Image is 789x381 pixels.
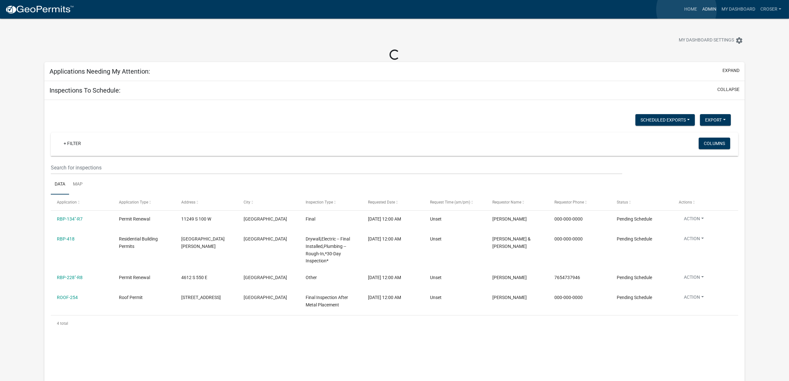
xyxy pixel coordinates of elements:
input: Search for inspections [51,161,622,174]
span: 08/28/2025, 12:00 AM [368,236,401,241]
h5: Applications Needing My Attention: [49,68,150,75]
span: Peru [244,295,287,300]
button: Action [679,215,709,225]
span: Kenny Burton [492,295,527,300]
button: My Dashboard Settingssettings [674,34,748,47]
datatable-header-cell: Request Time (am/pm) [424,195,486,210]
button: Columns [699,138,730,149]
button: expand [722,67,740,74]
span: 4612 S 550 E [181,275,207,280]
span: 11249 S 100 W [181,216,211,222]
span: City [244,200,250,204]
div: 4 total [51,315,739,331]
span: Peru [244,275,287,280]
a: Admin [700,3,719,15]
datatable-header-cell: Requested Date [362,195,424,210]
span: Permit Renewal [119,216,150,222]
span: 10/14/2025, 12:00 AM [368,295,401,300]
span: Ethan Gahs [492,275,527,280]
button: Action [679,294,709,303]
span: Unset [430,216,442,222]
span: Requestor Phone [554,200,584,204]
span: 7654737946 [554,275,580,280]
datatable-header-cell: Address [175,195,238,210]
a: Map [69,174,86,195]
span: Pending Schedule [617,216,652,222]
datatable-header-cell: Requestor Phone [548,195,611,210]
span: Pending Schedule [617,236,652,241]
span: Final Inspection After Metal Placement [306,295,348,307]
a: My Dashboard [719,3,758,15]
span: 000-000-0000 [554,216,583,222]
span: Unset [430,295,442,300]
a: RBP-418 [57,236,75,241]
span: PERU [244,236,287,241]
span: Application [57,200,77,204]
span: Drywall,Electric -- Final Installed,Plumbing -- Rough-In,*30-Day Inspection* [306,236,350,263]
datatable-header-cell: Application Type [113,195,175,210]
a: croser [758,3,784,15]
button: collapse [717,86,740,93]
span: Actions [679,200,692,204]
datatable-header-cell: Application [51,195,113,210]
span: Unset [430,275,442,280]
a: Data [51,174,69,195]
span: Status [617,200,628,204]
button: Scheduled Exports [635,114,695,126]
a: RBP-134"-R7 [57,216,83,222]
span: Requested Date [368,200,395,204]
span: Request Time (am/pm) [430,200,470,204]
i: settings [735,37,743,44]
datatable-header-cell: Status [611,195,673,210]
a: RBP-228"-R8 [57,275,83,280]
span: Pending Schedule [617,275,652,280]
span: 06/17/2025, 12:00 AM [368,216,401,222]
span: N GLEN COVE Dr [181,236,225,249]
span: Unset [430,236,442,241]
span: Bunker Hill [244,216,287,222]
span: Pending Schedule [617,295,652,300]
h5: Inspections To Schedule: [49,86,121,94]
span: Inspection Type [306,200,333,204]
span: My Dashboard Settings [679,37,734,44]
a: Home [682,3,700,15]
span: 09/15/2025, 12:00 AM [368,275,401,280]
datatable-header-cell: Inspection Type [300,195,362,210]
datatable-header-cell: Actions [673,195,735,210]
span: Permit Renewal [119,275,150,280]
a: + Filter [58,138,86,149]
a: ROOF-254 [57,295,78,300]
span: Matt & Nancy Miller [492,236,531,249]
span: Final [306,216,315,222]
button: Action [679,235,709,245]
datatable-header-cell: City [237,195,300,210]
button: Action [679,274,709,283]
datatable-header-cell: Requestor Name [486,195,548,210]
span: Residential Building Permits [119,236,158,249]
span: Other [306,275,317,280]
span: 3564 E Circus Ln [181,295,221,300]
span: 000-000-0000 [554,236,583,241]
span: Application Type [119,200,148,204]
span: Roof Permit [119,295,143,300]
span: Requestor Name [492,200,521,204]
button: Export [700,114,731,126]
span: Corey [492,216,527,222]
span: Address [181,200,195,204]
span: 000-000-0000 [554,295,583,300]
